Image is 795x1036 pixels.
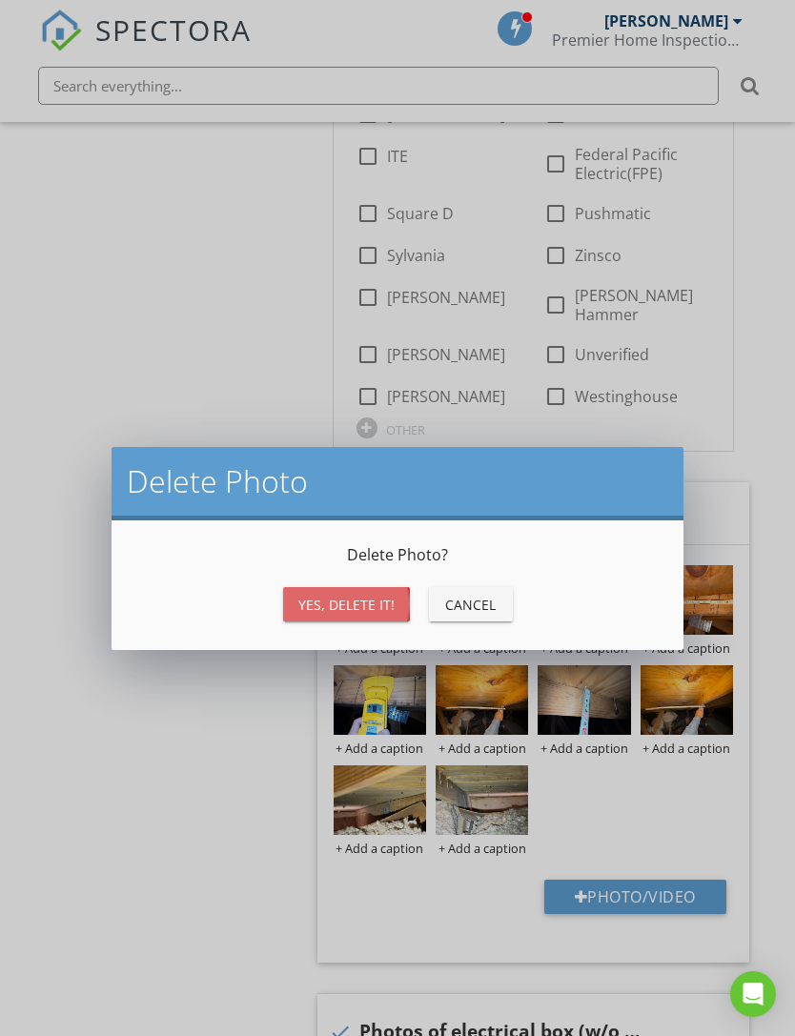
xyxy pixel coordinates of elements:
[444,595,498,615] div: Cancel
[298,595,395,615] div: Yes, Delete it!
[730,971,776,1017] div: Open Intercom Messenger
[134,543,661,566] p: Delete Photo ?
[429,587,513,621] button: Cancel
[127,462,668,500] h2: Delete Photo
[283,587,410,621] button: Yes, Delete it!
